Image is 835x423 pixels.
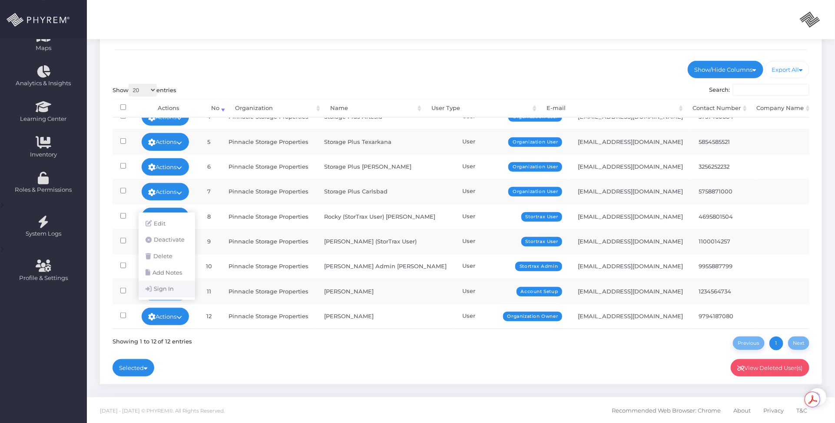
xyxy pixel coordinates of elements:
th: Contact Number: activate to sort column ascending [685,99,749,118]
td: [EMAIL_ADDRESS][DOMAIN_NAME] [570,304,691,329]
div: User [462,162,562,171]
td: Pinnacle Storage Properties [221,254,316,279]
a: Actions [142,133,189,150]
a: Actions [142,183,189,200]
td: [PERSON_NAME] (StorTrax User) [316,229,454,254]
td: [EMAIL_ADDRESS][DOMAIN_NAME] [570,179,691,204]
div: User [462,212,562,221]
label: Search: [709,84,810,96]
div: User [462,112,562,121]
th: User Type: activate to sort column ascending [424,99,539,118]
td: 9 [197,229,221,254]
td: Pinnacle Storage Properties [221,179,316,204]
span: System Logs [6,230,81,238]
td: [EMAIL_ADDRESS][DOMAIN_NAME] [570,254,691,279]
a: Selected [113,359,155,376]
td: Rocky (StorTrax User) [PERSON_NAME] [316,204,454,229]
span: Recommended Web Browser: Chrome [612,401,721,420]
div: User [462,287,562,296]
span: Learning Center [6,115,81,123]
td: 12 [197,304,221,329]
td: [EMAIL_ADDRESS][DOMAIN_NAME] [570,204,691,229]
td: Storage Plus Carlsbad [316,179,454,204]
td: [EMAIL_ADDRESS][DOMAIN_NAME] [570,129,691,154]
td: 5758871000 [691,179,755,204]
a: Edit [139,216,195,232]
td: 5854585521 [691,129,755,154]
span: Organization User [508,187,562,197]
span: Privacy [763,401,784,420]
td: Pinnacle Storage Properties [221,279,316,303]
span: Stortrax User [521,237,563,246]
td: [EMAIL_ADDRESS][DOMAIN_NAME] [570,154,691,179]
a: Export All [765,61,810,78]
span: T&C [796,401,807,420]
div: User [462,137,562,146]
td: [PERSON_NAME] [316,304,454,329]
label: Show entries [113,84,177,97]
td: 3256252232 [691,154,755,179]
th: No: activate to sort column ascending [203,99,227,118]
td: 6 [197,154,221,179]
td: [EMAIL_ADDRESS][DOMAIN_NAME] [570,279,691,303]
span: Profile & Settings [19,274,68,283]
td: 1100014257 [691,229,755,254]
span: Account Setup [517,287,563,296]
td: 4695801504 [691,204,755,229]
td: 5 [197,129,221,154]
td: [PERSON_NAME] Admin [PERSON_NAME] [316,254,454,279]
span: Organization User [508,162,562,172]
span: Stortrax Admin [515,262,562,271]
td: 9955887799 [691,254,755,279]
th: Name: activate to sort column ascending [322,99,424,118]
th: E-mail: activate to sort column ascending [539,99,685,118]
input: Search: [733,84,809,96]
td: 11 [197,279,221,303]
a: View Deleted User(s) [731,359,810,376]
a: Deactivate [139,232,195,248]
div: User [462,262,562,270]
td: [PERSON_NAME] [316,279,454,303]
td: Pinnacle Storage Properties [221,204,316,229]
td: Pinnacle Storage Properties [221,129,316,154]
a: Sign In [139,281,195,297]
span: [DATE] - [DATE] © PHYREM®. All Rights Reserved. [100,408,225,414]
span: Maps [36,44,51,53]
a: Actions [142,158,189,176]
div: Showing 1 to 12 of 12 entries [113,335,192,346]
a: Actions [142,208,189,225]
span: Roles & Permissions [6,186,81,194]
td: Pinnacle Storage Properties [221,304,316,329]
div: User [462,187,562,196]
div: User [462,237,562,246]
td: 7 [197,179,221,204]
a: Delete [139,248,195,265]
td: 9794187080 [691,304,755,329]
span: Organization Owner [503,312,563,321]
td: Pinnacle Storage Properties [221,154,316,179]
span: Stortrax User [521,212,563,222]
span: About [733,401,751,420]
a: Show/Hide Columns [688,61,763,78]
th: Actions [134,99,203,118]
span: Inventory [6,150,81,159]
td: Pinnacle Storage Properties [221,229,316,254]
td: 10 [197,254,221,279]
span: Organization User [508,137,562,147]
td: 8 [197,204,221,229]
th: Organization: activate to sort column ascending [227,99,322,118]
td: 1234564734 [691,279,755,303]
td: [EMAIL_ADDRESS][DOMAIN_NAME] [570,229,691,254]
a: 1 [769,336,783,350]
span: Analytics & Insights [6,79,81,88]
td: Storage Plus [PERSON_NAME] [316,154,454,179]
th: Company Name: activate to sort column ascending [749,99,812,118]
a: Add Notes [139,265,195,281]
select: Showentries [129,84,157,97]
a: Actions [142,308,189,325]
td: Storage Plus Texarkana [316,129,454,154]
div: User [462,312,562,320]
